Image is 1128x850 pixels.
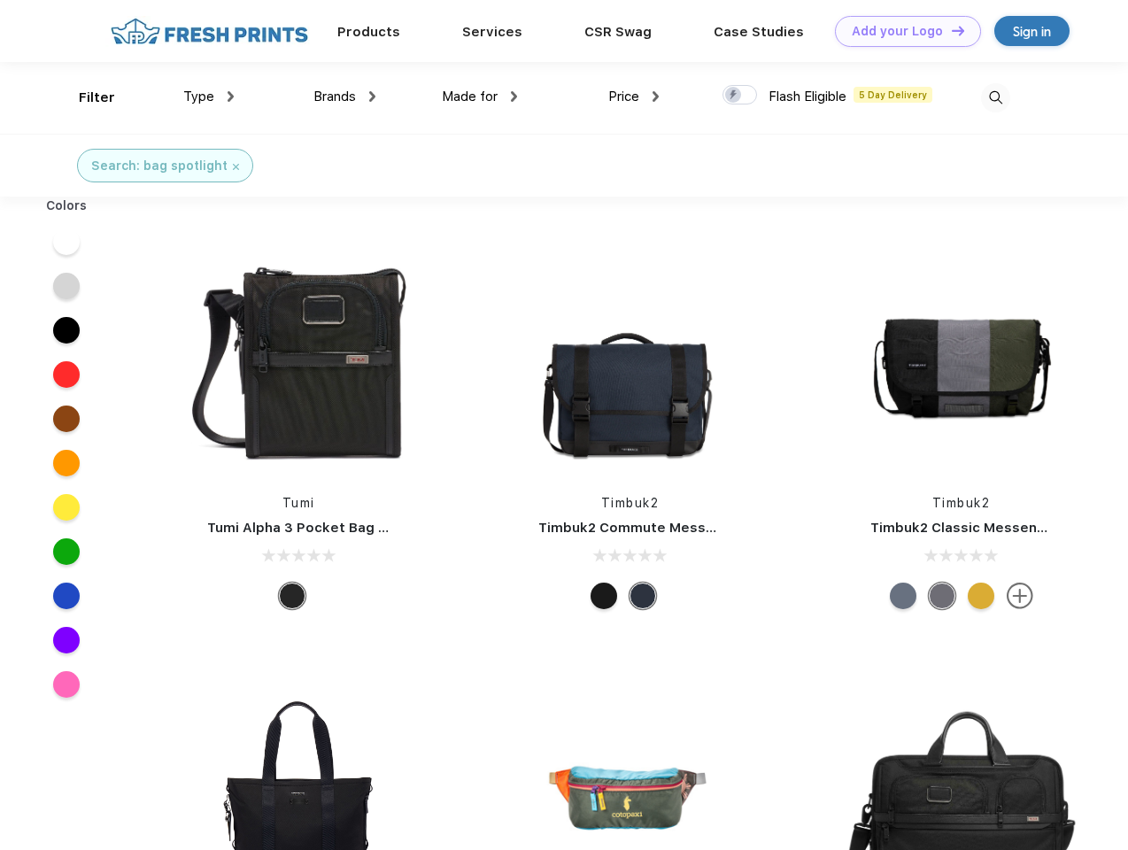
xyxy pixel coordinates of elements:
div: Add your Logo [852,24,943,39]
a: Sign in [994,16,1070,46]
img: dropdown.png [511,91,517,102]
a: Timbuk2 [601,496,660,510]
div: Black [279,583,305,609]
div: Eco Nautical [630,583,656,609]
div: Sign in [1013,21,1051,42]
span: 5 Day Delivery [854,87,932,103]
a: Tumi Alpha 3 Pocket Bag Small [207,520,414,536]
img: dropdown.png [228,91,234,102]
img: fo%20logo%202.webp [105,16,313,47]
div: Search: bag spotlight [91,157,228,175]
div: Eco Lightbeam [890,583,916,609]
span: Price [608,89,639,104]
a: Timbuk2 [932,496,991,510]
span: Type [183,89,214,104]
div: Eco Black [591,583,617,609]
span: Made for [442,89,498,104]
a: Timbuk2 Commute Messenger Bag [538,520,776,536]
img: func=resize&h=266 [181,241,416,476]
div: Colors [33,197,101,215]
span: Flash Eligible [769,89,846,104]
img: func=resize&h=266 [512,241,747,476]
span: Brands [313,89,356,104]
a: Tumi [282,496,315,510]
img: dropdown.png [653,91,659,102]
img: filter_cancel.svg [233,164,239,170]
a: Products [337,24,400,40]
div: Eco Army Pop [929,583,955,609]
img: dropdown.png [369,91,375,102]
div: Eco Amber [968,583,994,609]
img: more.svg [1007,583,1033,609]
a: Timbuk2 Classic Messenger Bag [870,520,1090,536]
img: DT [952,26,964,35]
img: func=resize&h=266 [844,241,1079,476]
div: Filter [79,88,115,108]
img: desktop_search.svg [981,83,1010,112]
